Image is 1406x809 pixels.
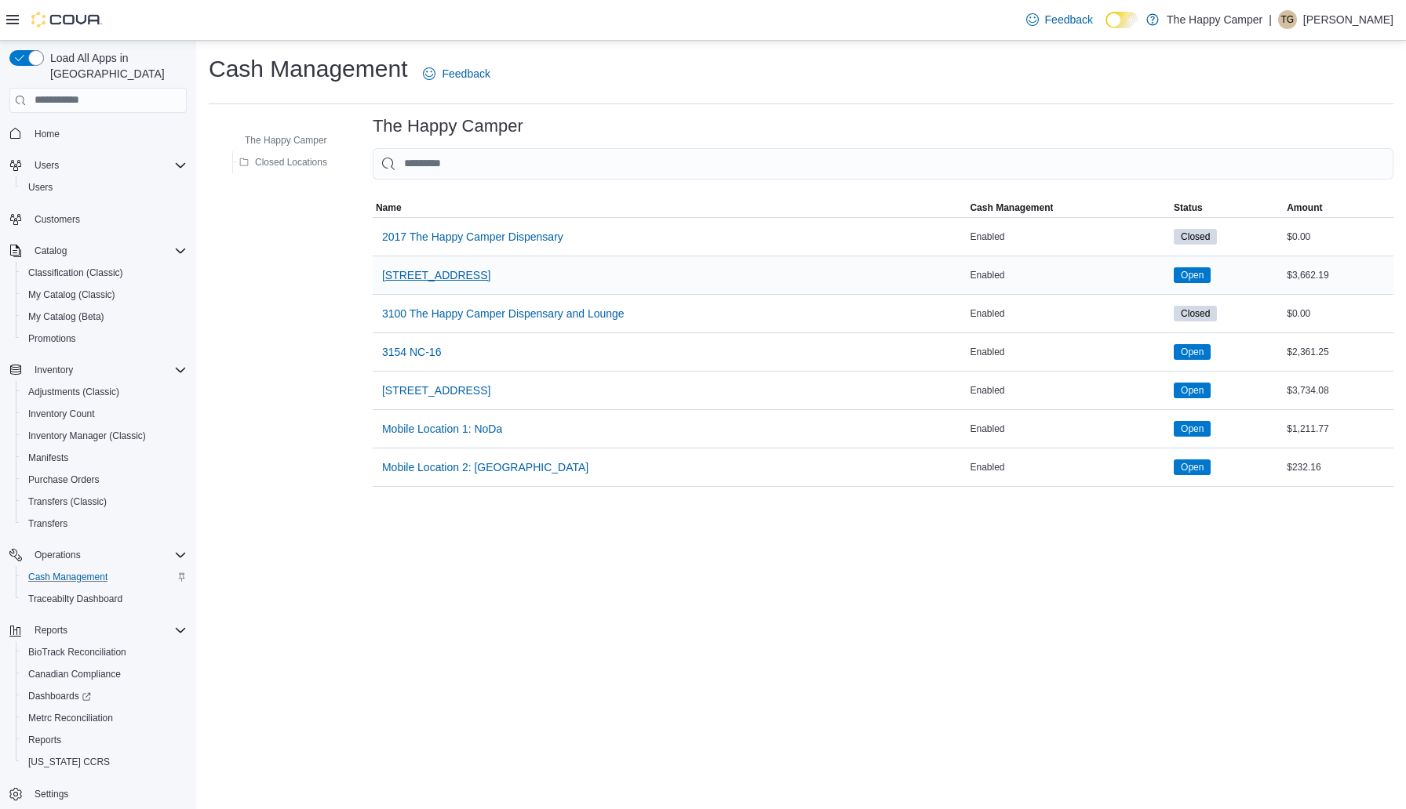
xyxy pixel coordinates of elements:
[22,448,187,467] span: Manifests
[3,359,193,381] button: Inventory
[376,452,595,483] button: Mobile Location 2: [GEOGRAPHIC_DATA]
[28,181,53,194] span: Users
[382,229,563,245] span: 2017 The Happy Camper Dispensary
[35,159,59,172] span: Users
[373,198,967,217] button: Name
[3,240,193,262] button: Catalog
[442,66,490,82] span: Feedback
[245,134,327,147] span: The Happy Camper
[16,176,193,198] button: Users
[22,404,101,423] a: Inventory Count
[382,459,588,475] span: Mobile Location 2: [GEOGRAPHIC_DATA]
[1174,383,1211,398] span: Open
[22,514,74,533] a: Transfers
[22,285,187,304] span: My Catalog (Classic)
[28,668,121,680] span: Canadian Compliance
[28,241,73,260] button: Catalog
[22,426,187,445] span: Inventory Manager (Classic)
[967,381,1171,400] div: Enabled
[16,751,193,773] button: [US_STATE] CCRS
[22,687,97,706] a: Dashboards
[1284,227,1393,246] div: $0.00
[1284,458,1393,477] div: $232.16
[28,452,68,464] span: Manifests
[970,201,1053,214] span: Cash Management
[22,383,187,401] span: Adjustments (Classic)
[28,593,122,605] span: Traceabilty Dashboard
[1181,460,1204,474] span: Open
[16,403,193,425] button: Inventory Count
[28,156,187,175] span: Users
[22,285,122,304] a: My Catalog (Classic)
[28,517,67,530] span: Transfers
[382,344,442,360] span: 3154 NC-16
[1174,421,1211,437] span: Open
[28,125,66,143] a: Home
[3,154,193,176] button: Users
[22,329,187,348] span: Promotions
[28,571,107,583] span: Cash Management
[1174,306,1217,321] span: Closed
[16,262,193,284] button: Classification (Classic)
[376,201,402,214] span: Name
[28,785,75,804] a: Settings
[376,298,631,329] button: 3100 The Happy Camper Dispensary and Lounge
[28,241,187,260] span: Catalog
[22,665,127,684] a: Canadian Compliance
[16,425,193,447] button: Inventory Manager (Classic)
[28,288,115,301] span: My Catalog (Classic)
[1284,381,1393,400] div: $3,734.08
[1020,4,1099,35] a: Feedback
[16,641,193,663] button: BioTrack Reconciliation
[382,306,625,321] span: 3100 The Happy Camper Dispensary and Lounge
[28,646,126,658] span: BioTrack Reconciliation
[28,495,107,508] span: Transfers (Classic)
[223,131,333,150] button: The Happy Camper
[16,566,193,588] button: Cash Management
[209,53,407,85] h1: Cash Management
[967,343,1171,361] div: Enabled
[22,665,187,684] span: Canadian Compliance
[28,124,187,143] span: Home
[22,687,187,706] span: Dashboards
[35,128,60,140] span: Home
[16,685,193,707] a: Dashboards
[28,310,104,323] span: My Catalog (Beta)
[1284,419,1393,438] div: $1,211.77
[1105,28,1106,29] span: Dark Mode
[3,782,193,805] button: Settings
[22,514,187,533] span: Transfers
[1284,343,1393,361] div: $2,361.25
[22,643,187,662] span: BioTrack Reconciliation
[22,643,133,662] a: BioTrack Reconciliation
[1045,12,1093,27] span: Feedback
[1284,198,1393,217] button: Amount
[22,426,152,445] a: Inventory Manager (Classic)
[22,329,82,348] a: Promotions
[35,624,67,637] span: Reports
[376,375,497,406] button: [STREET_ADDRESS]
[376,221,570,252] button: 2017 The Happy Camper Dispensary
[1278,10,1297,29] div: Tyler Giamberini
[31,12,102,27] img: Cova
[22,568,187,586] span: Cash Management
[3,619,193,641] button: Reports
[22,590,129,608] a: Traceabilty Dashboard
[22,492,187,511] span: Transfers (Classic)
[28,784,187,804] span: Settings
[35,364,73,376] span: Inventory
[1287,201,1322,214] span: Amount
[22,492,113,511] a: Transfers (Classic)
[22,178,59,197] a: Users
[28,546,187,564] span: Operations
[16,588,193,610] button: Traceabilty Dashboard
[28,756,110,768] span: [US_STATE] CCRS
[967,304,1171,323] div: Enabled
[1284,266,1393,285] div: $3,662.19
[28,267,123,279] span: Classification (Classic)
[1181,345,1204,359] span: Open
[16,513,193,535] button: Transfers
[28,332,76,345] span: Promotions
[28,361,187,379] span: Inventory
[1181,422,1204,436] span: Open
